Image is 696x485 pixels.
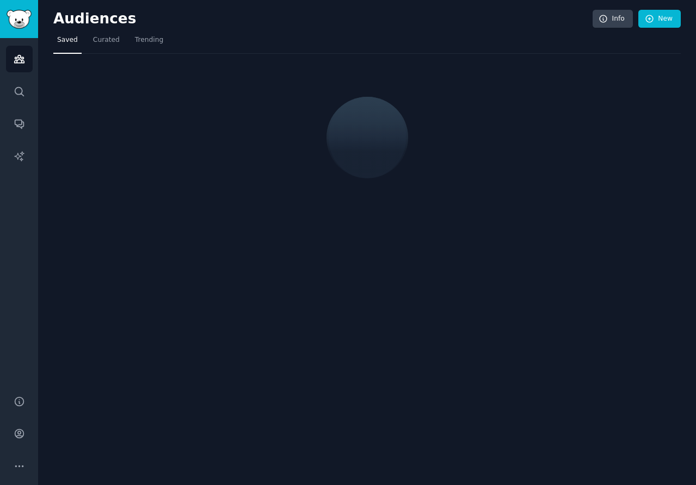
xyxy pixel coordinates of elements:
[53,10,593,28] h2: Audiences
[7,10,32,29] img: GummySearch logo
[638,10,681,28] a: New
[93,35,120,45] span: Curated
[131,32,167,54] a: Trending
[57,35,78,45] span: Saved
[135,35,163,45] span: Trending
[53,32,82,54] a: Saved
[89,32,124,54] a: Curated
[593,10,633,28] a: Info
